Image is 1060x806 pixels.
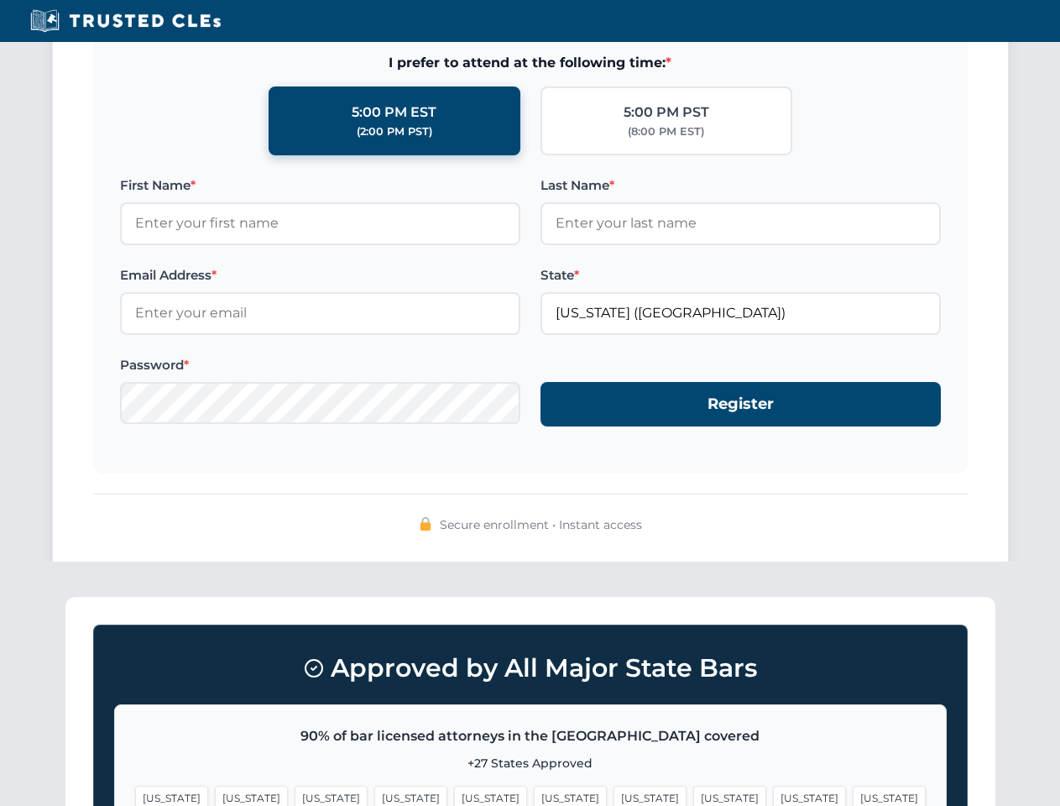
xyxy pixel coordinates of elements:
[120,355,520,375] label: Password
[120,292,520,334] input: Enter your email
[540,382,941,427] button: Register
[540,265,941,285] label: State
[135,754,926,772] p: +27 States Approved
[440,516,642,534] span: Secure enrollment • Instant access
[25,8,226,34] img: Trusted CLEs
[352,102,436,123] div: 5:00 PM EST
[135,725,926,747] p: 90% of bar licensed attorneys in the [GEOGRAPHIC_DATA] covered
[419,517,432,531] img: 🔒
[120,265,520,285] label: Email Address
[540,202,941,244] input: Enter your last name
[624,102,709,123] div: 5:00 PM PST
[120,52,941,74] span: I prefer to attend at the following time:
[628,123,704,140] div: (8:00 PM EST)
[120,175,520,196] label: First Name
[120,202,520,244] input: Enter your first name
[540,175,941,196] label: Last Name
[114,646,947,691] h3: Approved by All Major State Bars
[357,123,432,140] div: (2:00 PM PST)
[540,292,941,334] input: Florida (FL)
